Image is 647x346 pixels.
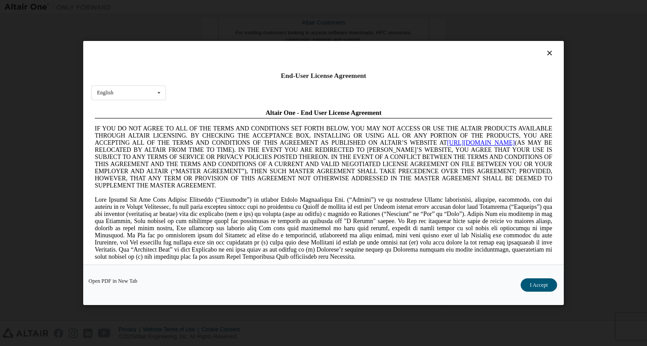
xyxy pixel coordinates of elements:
[4,20,461,83] span: IF YOU DO NOT AGREE TO ALL OF THE TERMS AND CONDITIONS SET FORTH BELOW, YOU MAY NOT ACCESS OR USE...
[174,4,291,11] span: Altair One - End User License Agreement
[521,278,557,292] button: I Accept
[356,34,424,41] a: [URL][DOMAIN_NAME]
[4,91,461,155] span: Lore Ipsumd Sit Ame Cons Adipisc Elitseddo (“Eiusmodte”) in utlabor Etdolo Magnaaliqua Eni. (“Adm...
[89,278,137,284] a: Open PDF in New Tab
[91,71,556,80] div: End-User License Agreement
[97,90,113,96] div: English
